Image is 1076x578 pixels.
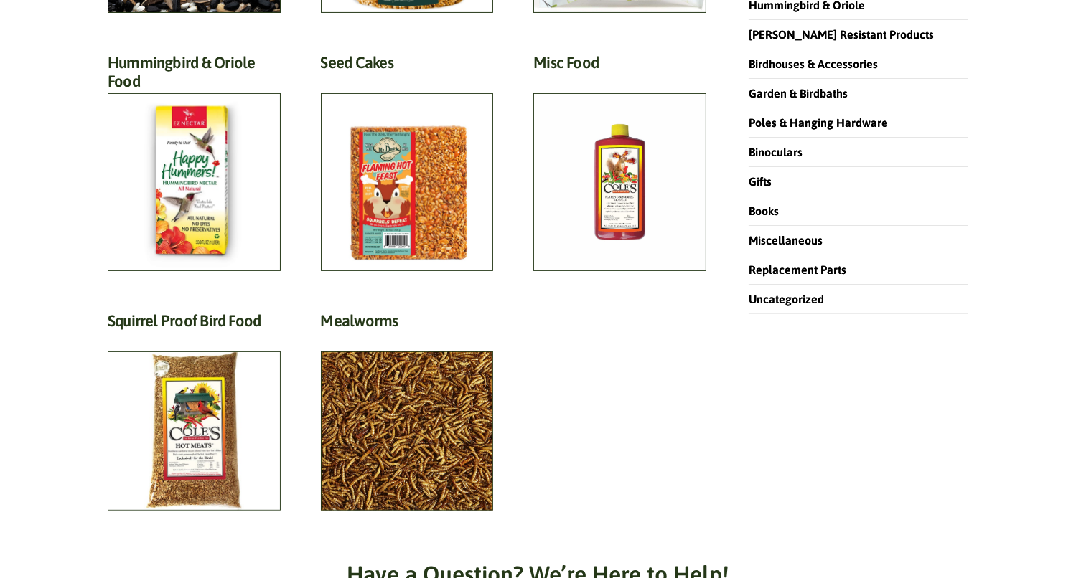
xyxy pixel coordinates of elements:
[749,146,803,158] a: Binoculars
[749,234,823,247] a: Miscellaneous
[321,311,494,511] a: Visit product category Mealworms
[749,175,772,188] a: Gifts
[321,311,494,338] h2: Mealworms
[108,53,281,99] h2: Hummingbird & Oriole Food
[321,53,494,80] h2: Seed Cakes
[108,53,281,271] a: Visit product category Hummingbird & Oriole Food
[749,87,848,100] a: Garden & Birdbaths
[108,311,281,338] h2: Squirrel Proof Bird Food
[533,53,706,80] h2: Misc Food
[108,311,281,511] a: Visit product category Squirrel Proof Bird Food
[321,53,494,271] a: Visit product category Seed Cakes
[749,263,846,276] a: Replacement Parts
[749,116,888,129] a: Poles & Hanging Hardware
[749,293,824,305] a: Uncategorized
[533,53,706,271] a: Visit product category Misc Food
[749,28,934,41] a: [PERSON_NAME] Resistant Products
[749,204,779,217] a: Books
[749,57,878,70] a: Birdhouses & Accessories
